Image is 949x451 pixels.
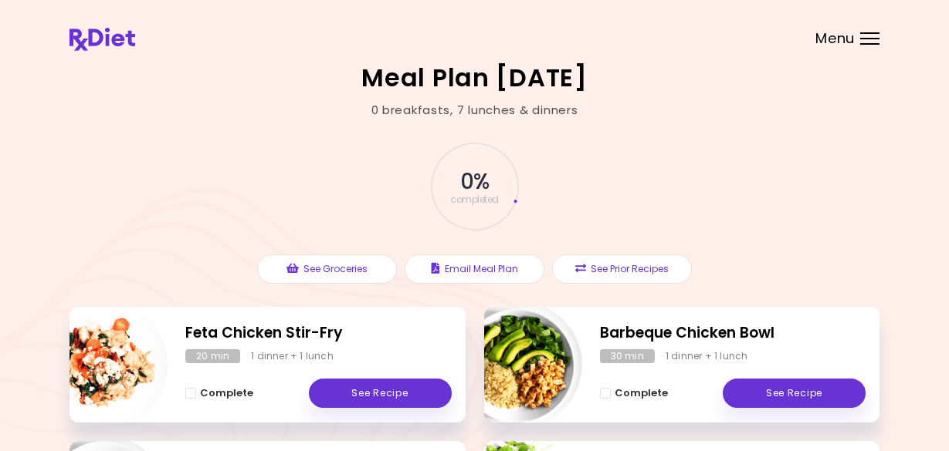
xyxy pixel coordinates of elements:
[185,384,253,402] button: Complete - Feta Chicken Stir-Fry
[450,195,499,204] span: completed
[460,169,489,195] span: 0 %
[815,32,855,45] span: Menu
[200,387,253,399] span: Complete
[405,254,544,284] button: Email Meal Plan
[666,349,748,363] div: 1 dinner + 1 lunch
[251,349,334,363] div: 1 dinner + 1 lunch
[361,66,588,90] h2: Meal Plan [DATE]
[723,379,866,408] a: See Recipe - Barbeque Chicken Bowl
[454,301,582,429] img: Info - Barbeque Chicken Bowl
[600,322,866,345] h2: Barbeque Chicken Bowl
[39,301,168,429] img: Info - Feta Chicken Stir-Fry
[600,349,655,363] div: 30 min
[600,384,668,402] button: Complete - Barbeque Chicken Bowl
[257,254,397,284] button: See Groceries
[185,322,452,345] h2: Feta Chicken Stir-Fry
[185,349,240,363] div: 20 min
[615,387,668,399] span: Complete
[371,102,578,119] div: 0 breakfasts , 7 lunches & dinners
[69,28,135,51] img: RxDiet
[552,254,692,284] button: See Prior Recipes
[309,379,452,408] a: See Recipe - Feta Chicken Stir-Fry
